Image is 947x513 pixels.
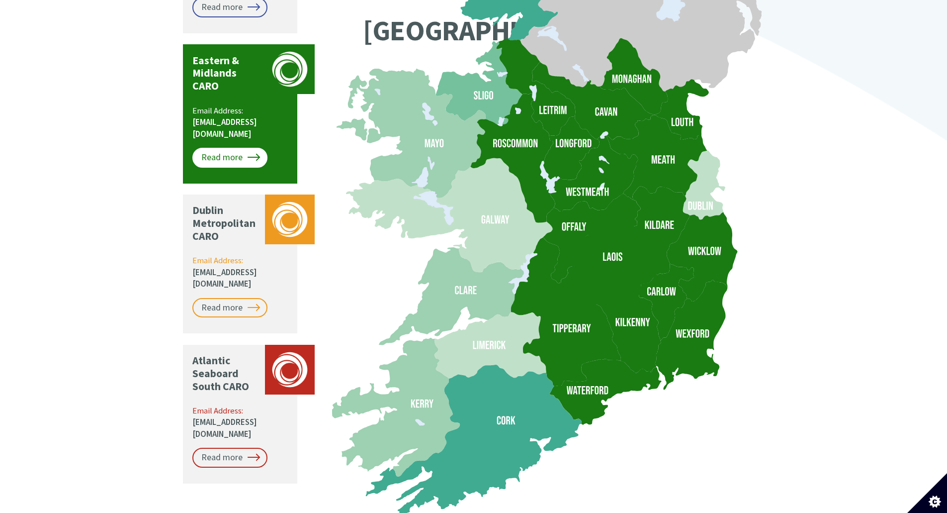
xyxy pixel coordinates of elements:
[192,148,267,168] a: Read more
[192,405,289,440] p: Email Address:
[192,267,257,290] a: [EMAIL_ADDRESS][DOMAIN_NAME]
[192,204,260,243] p: Dublin Metropolitan CARO
[192,255,289,290] p: Email Address:
[192,298,267,318] a: Read more
[192,116,257,139] a: [EMAIL_ADDRESS][DOMAIN_NAME]
[192,354,260,393] p: Atlantic Seaboard South CARO
[192,54,260,93] p: Eastern & Midlands CARO
[192,105,289,140] p: Email Address:
[192,448,267,468] a: Read more
[907,473,947,513] button: Set cookie preferences
[363,12,617,48] text: [GEOGRAPHIC_DATA]
[192,416,257,439] a: [EMAIL_ADDRESS][DOMAIN_NAME]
